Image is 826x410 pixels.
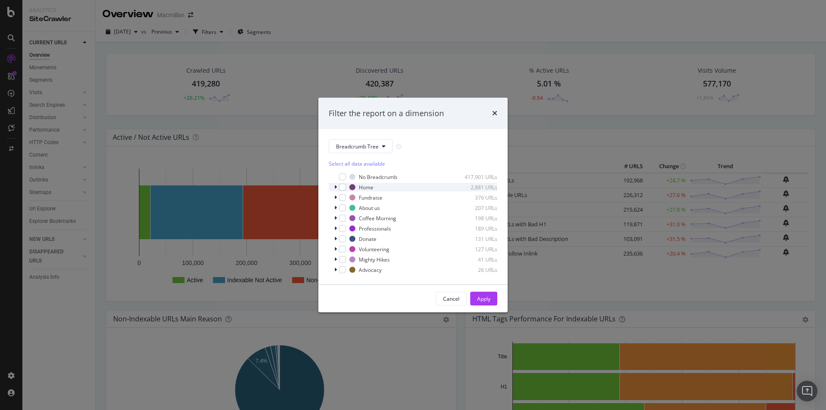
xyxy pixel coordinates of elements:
div: 26 URLs [455,266,497,274]
button: Cancel [436,292,467,305]
div: Coffee Morning [359,215,396,222]
div: Home [359,184,373,191]
div: 376 URLs [455,194,497,201]
div: Donate [359,235,376,243]
div: Mighty Hikes [359,256,390,263]
button: Breadcrumb Tree [329,139,393,153]
div: 198 URLs [455,215,497,222]
div: 207 URLs [455,204,497,212]
div: Cancel [443,295,459,302]
button: Apply [470,292,497,305]
div: times [492,108,497,119]
div: Filter the report on a dimension [329,108,444,119]
div: Professionals [359,225,391,232]
div: 131 URLs [455,235,497,243]
div: 41 URLs [455,256,497,263]
div: Volunteering [359,246,389,253]
div: 127 URLs [455,246,497,253]
div: Advocacy [359,266,382,274]
div: modal [318,98,508,313]
div: About us [359,204,380,212]
div: 417,901 URLs [455,173,497,181]
div: Fundraise [359,194,382,201]
div: Open Intercom Messenger [797,381,817,401]
div: Select all data available [329,160,497,167]
div: Apply [477,295,490,302]
div: No Breadcrumb [359,173,397,181]
div: 189 URLs [455,225,497,232]
div: 2,881 URLs [455,184,497,191]
span: Breadcrumb Tree [336,143,379,150]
